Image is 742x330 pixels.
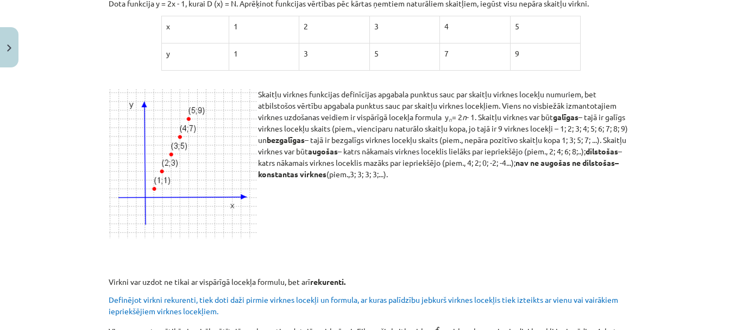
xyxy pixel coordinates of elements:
img: icon-close-lesson-0947bae3869378f0d4975bcd49f059093ad1ed9edebbc8119c70593378902aed.svg [7,45,11,52]
b: galīgas [553,112,578,122]
p: 2 [304,21,364,32]
p: 3 [374,21,435,32]
p: 1 [234,21,294,32]
b: bezgalīgas [267,135,305,145]
em: n [462,112,467,122]
p: 1 [234,48,294,59]
p: x [166,21,224,32]
p: 9 [515,48,576,59]
p: 5 [515,21,576,32]
p: 7 [444,48,505,59]
b: rekurenti. [310,277,345,287]
em: n [449,115,452,123]
strong: – [615,158,619,167]
p: Virkni var uzdot ne tikai ar vispārīgā locekļa formulu, bet arī [109,276,633,288]
p: Skaitļu virknes funkcijas definīcijas apgabala punktus sauc par skaitļu virknes locekļu numuriem,... [109,89,633,180]
p: 5 [374,48,435,59]
b: augošas [308,146,338,156]
p: 4 [444,21,505,32]
p: 3 [304,48,364,59]
b: konstantas virknes [258,169,326,179]
b: nav ne augošas ne dilstošas [515,158,615,167]
b: dilstošas [586,146,618,156]
span: Definējot virkni rekurenti, tiek doti daži pirmie virknes locekļi un formula, ar kuras palīdzību ... [109,295,618,316]
p: y [166,48,224,59]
